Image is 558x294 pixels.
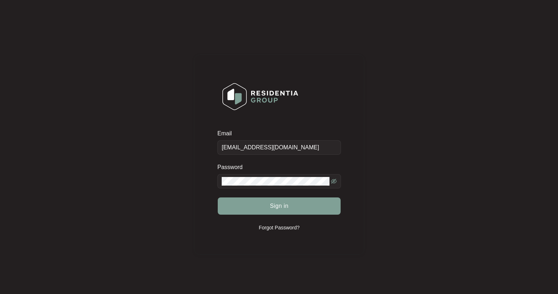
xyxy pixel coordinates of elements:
[217,164,248,171] label: Password
[218,78,303,115] img: Login Logo
[331,178,337,184] span: eye-invisible
[270,202,289,210] span: Sign in
[217,140,341,155] input: Email
[222,177,329,186] input: Password
[259,224,300,231] p: Forgot Password?
[218,197,341,215] button: Sign in
[217,130,237,137] label: Email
